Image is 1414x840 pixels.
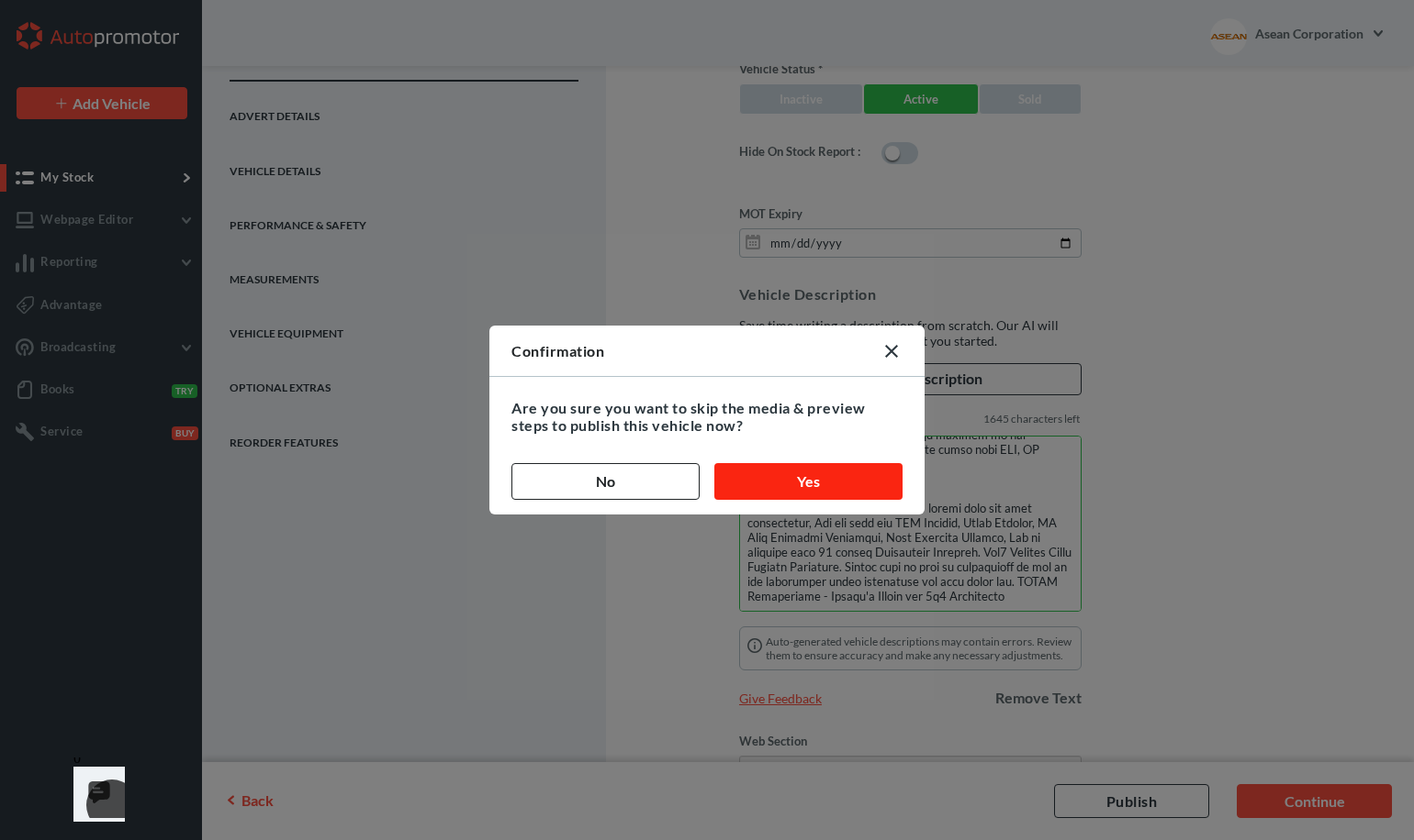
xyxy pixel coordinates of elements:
iframe: Front Chat [63,757,142,836]
div: Are you sure you want to skip the media & preview steps to publish this vehicle now? [511,399,903,434]
button: Yes [714,463,903,500]
button: No [511,463,700,500]
div: Confirmation [511,342,825,359]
